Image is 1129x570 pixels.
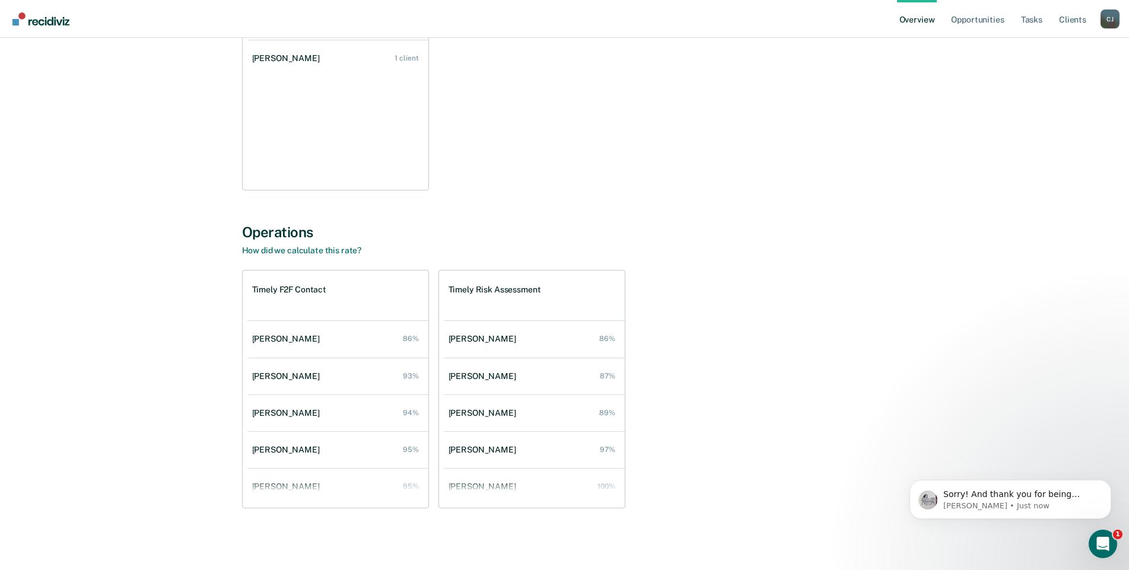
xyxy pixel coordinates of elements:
[29,127,55,136] b: A day
[892,455,1129,538] iframe: Intercom notifications message
[203,384,222,403] button: Send a message…
[247,42,428,75] a: [PERSON_NAME] 1 client
[58,6,135,15] h1: [PERSON_NAME]
[1101,9,1120,28] button: Profile dropdown button
[449,285,541,295] h1: Timely Risk Assessment
[1089,530,1117,558] iframe: Intercom live chat
[51,227,202,238] div: joined the conversation
[449,445,521,455] div: [PERSON_NAME]
[9,252,195,301] div: Yeah hey [PERSON_NAME]. We know it's a bug and we're working on fixing it!
[444,396,625,430] a: [PERSON_NAME] 89%
[252,334,325,344] div: [PERSON_NAME]
[161,20,228,46] div: Hello there,
[247,322,428,356] a: [PERSON_NAME] 86%
[449,371,521,381] div: [PERSON_NAME]
[58,15,81,27] p: Active
[403,372,419,380] div: 93%
[75,389,85,398] button: Start recording
[599,409,615,417] div: 89%
[52,317,218,340] div: ok I will be patient, thank you for responding so fast
[52,161,218,208] div: When I log in to operations I cannot see the individual officer in [GEOGRAPHIC_DATA], has somethi...
[43,310,228,348] div: ok I will be patient, thank you for responding so fast
[444,322,625,356] a: [PERSON_NAME] 86%
[9,252,228,311] div: Kim says…
[247,470,428,504] a: [PERSON_NAME] 95%
[599,335,615,343] div: 86%
[37,389,47,398] button: Emoji picker
[36,227,47,238] img: Profile image for Kim
[19,62,185,109] div: You’ll get replies here and in your email: ✉️
[395,54,418,62] div: 1 client
[186,5,208,27] button: Home
[252,285,326,295] h1: Timely F2F Contact
[9,225,228,252] div: Kim says…
[208,5,230,26] div: Close
[252,482,325,492] div: [PERSON_NAME]
[19,259,185,294] div: Yeah hey [PERSON_NAME]. We know it's a bug and we're working on fixing it!
[9,55,195,145] div: You’ll get replies here and in your email:✉️[EMAIL_ADDRESS][DOMAIN_NAME][US_STATE]Our usual reply...
[9,310,228,357] div: Joyce says…
[247,433,428,467] a: [PERSON_NAME] 95%
[9,358,192,384] div: Sorry! And thank you for being patient!
[403,409,419,417] div: 94%
[597,482,615,491] div: 100%
[43,154,228,215] div: When I log in to operations I cannot see the individual officer in [GEOGRAPHIC_DATA], has somethi...
[600,372,615,380] div: 87%
[12,12,69,26] img: Recidiviz
[403,482,419,491] div: 95%
[444,359,625,393] a: [PERSON_NAME] 87%
[449,482,521,492] div: [PERSON_NAME]
[252,371,325,381] div: [PERSON_NAME]
[247,359,428,393] a: [PERSON_NAME] 93%
[19,86,150,107] b: [EMAIL_ADDRESS][DOMAIN_NAME][US_STATE]
[247,396,428,430] a: [PERSON_NAME] 94%
[18,389,28,398] button: Upload attachment
[252,53,325,63] div: [PERSON_NAME]
[449,334,521,344] div: [PERSON_NAME]
[51,228,117,237] b: [PERSON_NAME]
[242,246,362,255] a: How did we calculate this rate?
[9,154,228,224] div: Joyce says…
[10,364,227,384] textarea: Message…
[9,20,228,55] div: Joyce says…
[34,7,53,26] img: Profile image for Kim
[252,408,325,418] div: [PERSON_NAME]
[444,470,625,504] a: [PERSON_NAME] 100%
[600,445,615,454] div: 97%
[170,27,218,39] div: Hello there,
[449,408,521,418] div: [PERSON_NAME]
[252,445,325,455] div: [PERSON_NAME]
[19,114,185,138] div: Our usual reply time 🕒
[9,358,228,410] div: Kim says…
[9,55,228,155] div: Operator says…
[56,389,66,398] button: Gif picker
[444,433,625,467] a: [PERSON_NAME] 97%
[403,335,419,343] div: 86%
[403,445,419,454] div: 95%
[1113,530,1122,539] span: 1
[1101,9,1120,28] div: C J
[242,224,888,241] div: Operations
[8,5,30,27] button: go back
